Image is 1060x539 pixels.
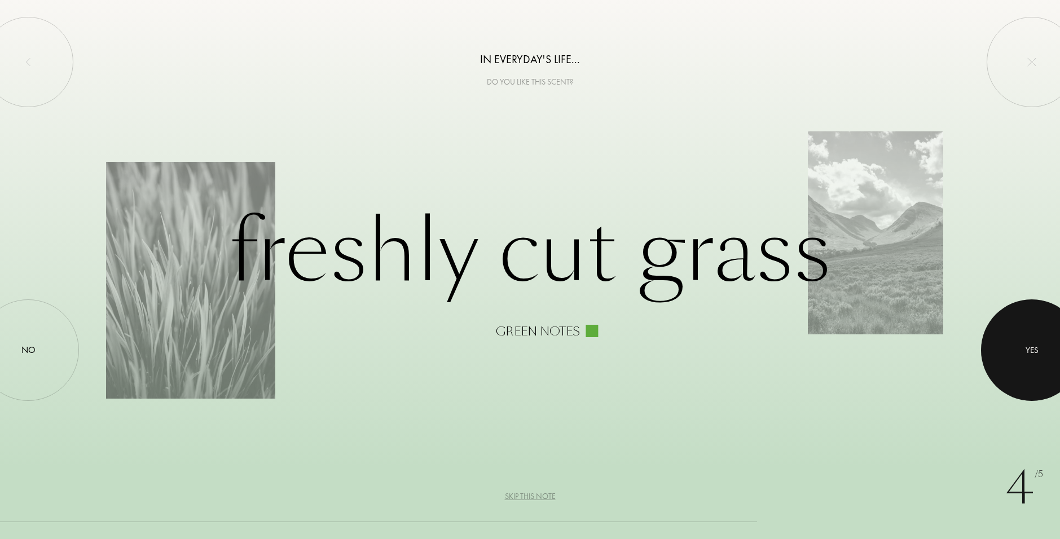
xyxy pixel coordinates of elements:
img: quit_onboard.svg [1027,58,1036,67]
img: left_onboard.svg [24,58,33,67]
div: Yes [1026,344,1039,357]
div: Freshly cut grass [106,201,954,338]
div: Skip this note [505,491,556,502]
div: Green notes [496,325,580,338]
div: 4 [1005,454,1043,522]
div: No [21,343,36,357]
span: /5 [1035,468,1043,481]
